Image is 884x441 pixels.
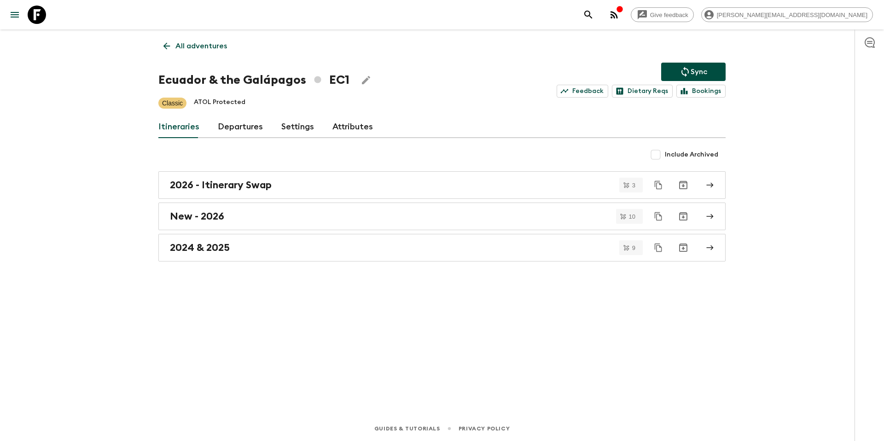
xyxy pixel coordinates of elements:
[650,177,667,193] button: Duplicate
[281,116,314,138] a: Settings
[650,239,667,256] button: Duplicate
[712,12,872,18] span: [PERSON_NAME][EMAIL_ADDRESS][DOMAIN_NAME]
[170,210,224,222] h2: New - 2026
[691,66,707,77] p: Sync
[674,238,692,257] button: Archive
[194,98,245,109] p: ATOL Protected
[158,234,726,261] a: 2024 & 2025
[661,63,726,81] button: Sync adventure departures to the booking engine
[627,245,641,251] span: 9
[701,7,873,22] div: [PERSON_NAME][EMAIL_ADDRESS][DOMAIN_NAME]
[665,150,718,159] span: Include Archived
[158,71,349,89] h1: Ecuador & the Galápagos EC1
[332,116,373,138] a: Attributes
[645,12,693,18] span: Give feedback
[650,208,667,225] button: Duplicate
[674,207,692,226] button: Archive
[175,41,227,52] p: All adventures
[6,6,24,24] button: menu
[158,203,726,230] a: New - 2026
[676,85,726,98] a: Bookings
[218,116,263,138] a: Departures
[158,37,232,55] a: All adventures
[627,182,641,188] span: 3
[631,7,694,22] a: Give feedback
[674,176,692,194] button: Archive
[623,214,641,220] span: 10
[162,99,183,108] p: Classic
[158,171,726,199] a: 2026 - Itinerary Swap
[158,116,199,138] a: Itineraries
[170,179,272,191] h2: 2026 - Itinerary Swap
[612,85,673,98] a: Dietary Reqs
[357,71,375,89] button: Edit Adventure Title
[374,424,440,434] a: Guides & Tutorials
[557,85,608,98] a: Feedback
[459,424,510,434] a: Privacy Policy
[579,6,598,24] button: search adventures
[170,242,230,254] h2: 2024 & 2025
